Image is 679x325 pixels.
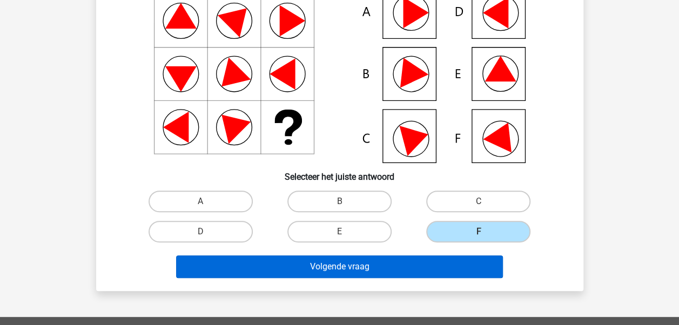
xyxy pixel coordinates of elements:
[287,191,392,212] label: B
[176,255,503,278] button: Volgende vraag
[287,221,392,242] label: E
[149,221,253,242] label: D
[426,191,530,212] label: C
[113,163,566,182] h6: Selecteer het juiste antwoord
[426,221,530,242] label: F
[149,191,253,212] label: A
